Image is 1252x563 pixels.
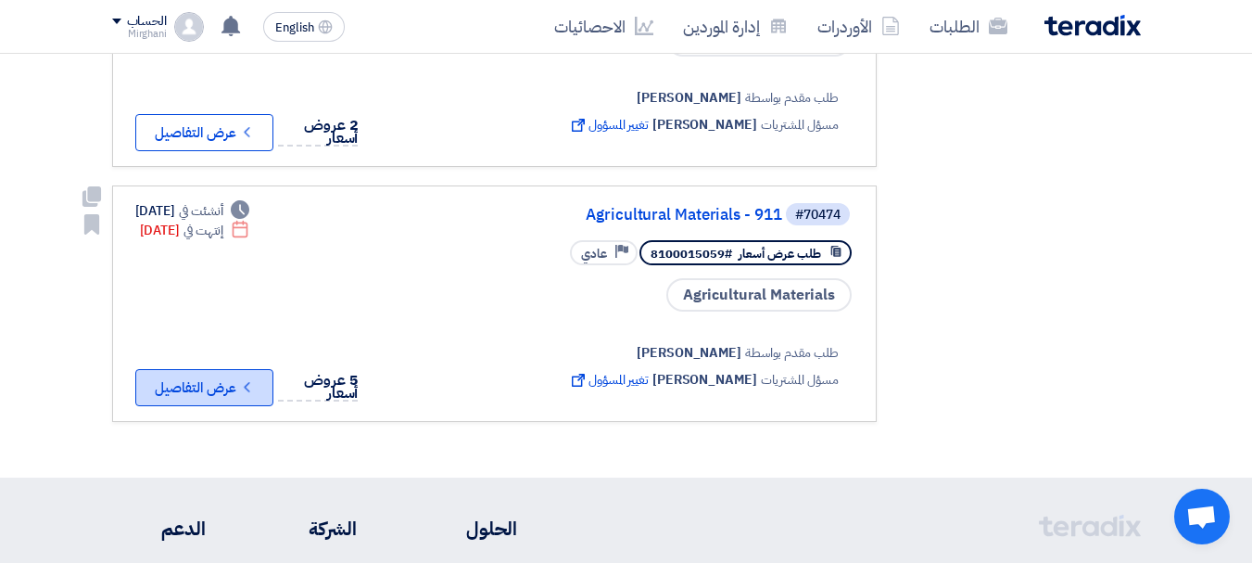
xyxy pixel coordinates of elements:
[761,370,839,390] span: مسؤل المشتريات
[1044,15,1141,36] img: Teradix logo
[135,201,250,221] div: [DATE]
[581,245,607,262] span: عادي
[652,370,757,390] span: [PERSON_NAME]
[637,343,741,363] span: [PERSON_NAME]
[112,515,206,543] li: الدعم
[183,221,223,240] span: إنتهت في
[304,114,358,149] span: 2 عروض أسعار
[652,115,757,134] span: [PERSON_NAME]
[915,5,1022,48] a: الطلبات
[666,278,852,312] span: Agricultural Materials
[412,515,517,543] li: الحلول
[745,343,839,363] span: طلب مقدم بواسطة
[1174,489,1230,544] a: Open chat
[761,115,839,134] span: مسؤل المشتريات
[803,5,915,48] a: الأوردرات
[260,515,357,543] li: الشركة
[568,115,649,134] span: تغيير المسؤول
[668,5,803,48] a: إدارة الموردين
[739,245,821,262] span: طلب عرض أسعار
[140,221,250,240] div: [DATE]
[263,12,345,42] button: English
[304,369,358,404] span: 5 عروض أسعار
[135,369,273,406] button: عرض التفاصيل
[112,29,167,39] div: Mirghani
[539,5,668,48] a: الاحصائيات
[135,114,273,151] button: عرض التفاصيل
[651,245,732,262] span: #8100015059
[568,370,649,390] span: تغيير المسؤول
[275,21,314,34] span: English
[411,207,782,224] a: Agricultural Materials - 911
[179,201,223,221] span: أنشئت في
[795,209,841,222] div: #70474
[745,88,839,108] span: طلب مقدم بواسطة
[637,88,741,108] span: [PERSON_NAME]
[127,14,167,30] div: الحساب
[174,12,204,42] img: profile_test.png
